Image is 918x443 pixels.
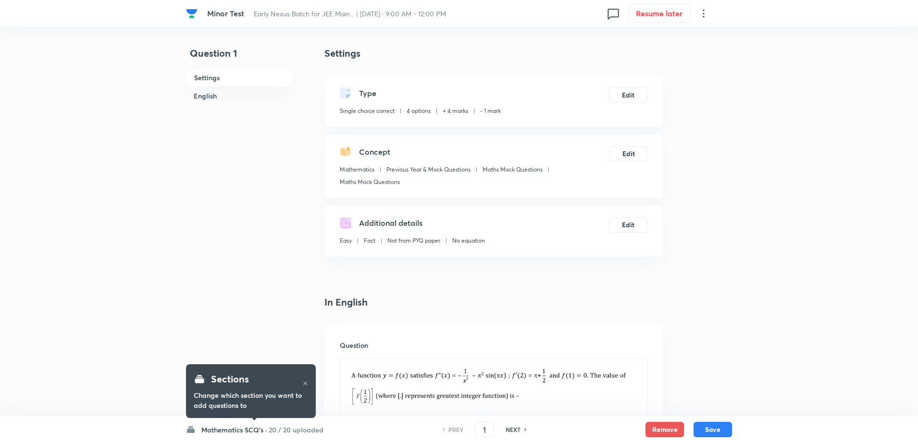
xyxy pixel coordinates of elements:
[645,422,684,437] button: Remove
[269,425,323,435] h6: 20 / 20 uploaded
[186,8,199,19] a: Company Logo
[694,422,732,437] button: Save
[506,425,521,434] h6: NEXT
[609,87,647,103] button: Edit
[340,217,351,229] img: questionDetails.svg
[186,68,294,87] h6: Settings
[340,340,647,350] h6: Question
[452,236,485,245] p: No equation
[629,4,690,23] button: Resume later
[483,165,543,174] p: Maths Mock Questions
[480,107,501,115] p: - 1 mark
[443,107,468,115] p: + 4 marks
[207,8,244,18] span: Minor Test
[359,217,422,229] h5: Additional details
[254,9,446,18] span: Early Nexus Batch for JEE Main... | [DATE] · 9:00 AM - 12:00 PM
[324,295,663,309] h4: In English
[340,165,374,174] p: Mathematics
[448,425,463,434] h6: PREV
[186,8,198,19] img: Company Logo
[386,165,471,174] p: Previous Year & Mock Questions
[186,46,294,68] h4: Question 1
[324,46,663,61] h4: Settings
[211,372,249,386] h4: Sections
[340,87,351,99] img: questionType.svg
[609,217,647,233] button: Edit
[340,236,352,245] p: Easy
[609,146,647,161] button: Edit
[359,146,390,158] h5: Concept
[194,390,308,410] h6: Change which section you want to add questions to
[359,87,376,99] h5: Type
[340,107,395,115] p: Single choice correct
[347,364,640,406] img: 30-08-25-02:19:14-PM
[387,236,440,245] p: Not from PYQ paper
[364,236,375,245] p: Fact
[186,87,294,105] h6: English
[340,146,351,158] img: questionConcept.svg
[407,107,431,115] p: 4 options
[201,425,267,435] h6: Mathematics SCQ's ·
[340,178,400,186] p: Maths Mock Questions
